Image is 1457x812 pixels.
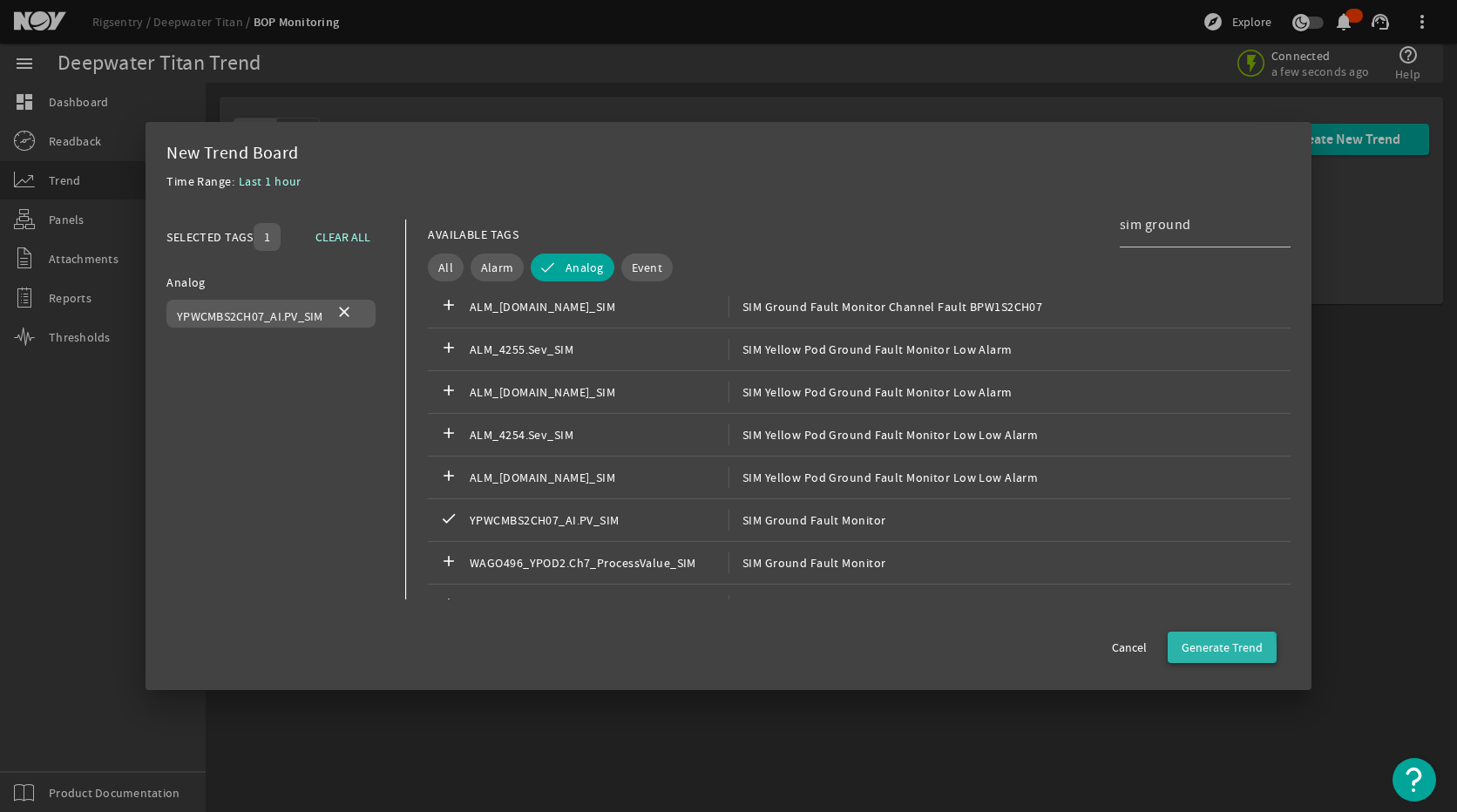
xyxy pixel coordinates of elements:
[728,467,1038,488] span: SIM Yellow Pod Ground Fault Monitor Low Low Alarm
[177,308,323,324] span: YPWCMBS2CH07_AI.PV_SIM
[438,296,459,317] mat-icon: add
[315,227,370,247] span: CLEAR ALL
[728,296,1042,317] span: SIM Ground Fault Monitor Channel Fault BPW1S2CH07
[438,467,459,488] mat-icon: add
[728,510,886,531] span: SIM Ground Fault Monitor
[470,339,728,360] span: ALM_4255.Sev_SIM
[728,595,886,616] span: SIM Ground Fault Monitor
[566,259,604,276] span: Analog
[302,221,384,253] button: CLEAR ALL
[166,272,384,293] div: Analog
[166,171,239,202] div: Time Range:
[728,552,886,573] span: SIM Ground Fault Monitor
[438,382,459,403] mat-icon: add
[728,382,1013,403] span: SIM Yellow Pod Ground Fault Monitor Low Alarm
[728,339,1013,360] span: SIM Yellow Pod Ground Fault Monitor Low Alarm
[481,259,513,276] span: Alarm
[166,143,1291,164] div: New Trend Board
[438,424,459,445] mat-icon: add
[239,173,302,189] span: Last 1 hour
[428,224,518,245] div: AVAILABLE TAGS
[1120,214,1277,235] input: Search Tag Names
[470,296,728,317] span: ALM_[DOMAIN_NAME]_SIM
[470,595,728,616] span: WAGO496_YPOD1.Ch7_ProcessValue_SIM
[728,424,1038,445] span: SIM Yellow Pod Ground Fault Monitor Low Low Alarm
[470,467,728,488] span: ALM_[DOMAIN_NAME]_SIM
[470,382,728,403] span: ALM_[DOMAIN_NAME]_SIM
[334,303,355,324] mat-icon: close
[1098,632,1161,663] button: Cancel
[470,552,728,573] span: WAGO496_YPOD2.Ch7_ProcessValue_SIM
[1182,639,1263,656] span: Generate Trend
[438,510,459,531] mat-icon: check
[438,259,453,276] span: All
[470,510,728,531] span: YPWCMBS2CH07_AI.PV_SIM
[1112,639,1147,656] span: Cancel
[1168,632,1277,663] button: Generate Trend
[166,227,254,247] div: SELECTED TAGS
[1393,758,1436,802] button: Open Resource Center
[470,424,728,445] span: ALM_4254.Sev_SIM
[438,552,459,573] mat-icon: add
[438,595,459,616] mat-icon: add
[632,259,662,276] span: Event
[264,228,270,246] span: 1
[438,339,459,360] mat-icon: add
